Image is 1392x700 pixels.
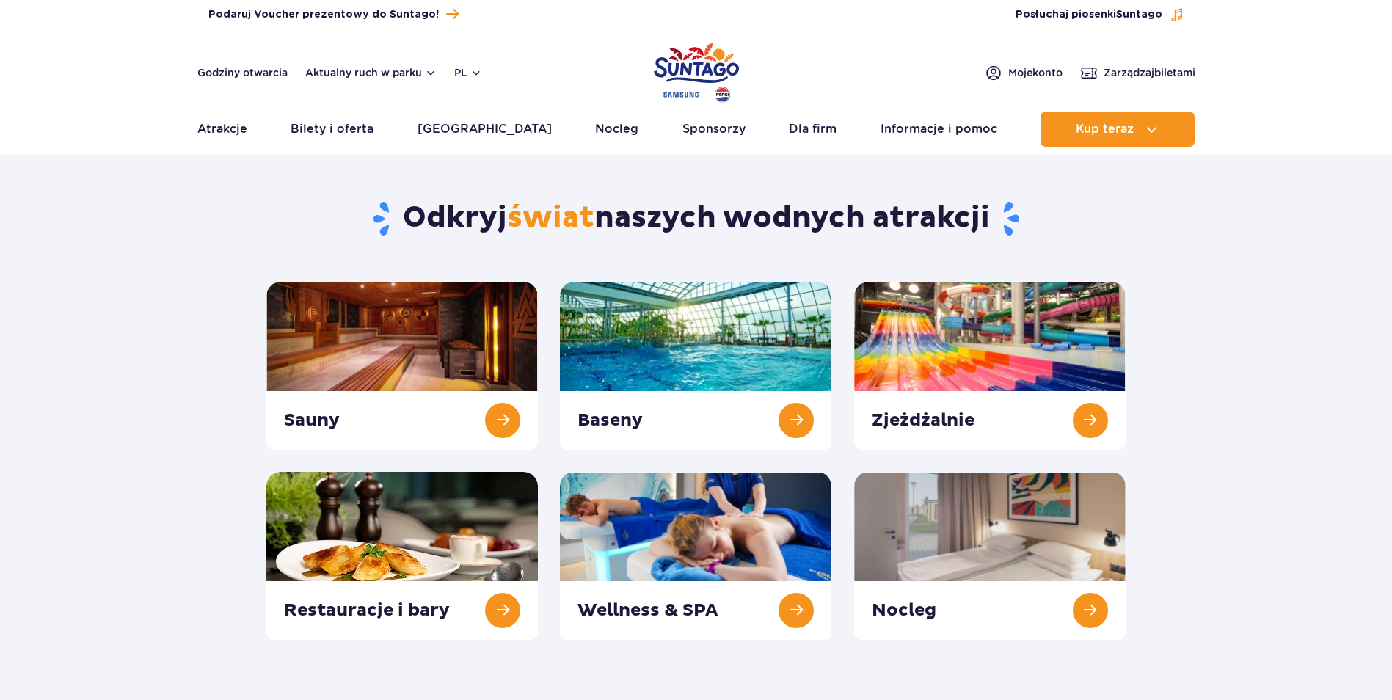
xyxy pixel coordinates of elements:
a: Informacje i pomoc [881,112,997,147]
a: Nocleg [595,112,638,147]
button: Aktualny ruch w parku [305,67,437,79]
a: Bilety i oferta [291,112,373,147]
a: Park of Poland [654,37,739,104]
span: Suntago [1116,10,1162,20]
a: Godziny otwarcia [197,65,288,80]
a: Sponsorzy [682,112,746,147]
button: pl [454,65,482,80]
a: [GEOGRAPHIC_DATA] [418,112,552,147]
span: Kup teraz [1076,123,1134,136]
span: Moje konto [1008,65,1063,80]
a: Podaruj Voucher prezentowy do Suntago! [208,4,459,24]
a: Mojekonto [985,64,1063,81]
span: Podaruj Voucher prezentowy do Suntago! [208,7,439,22]
a: Zarządzajbiletami [1080,64,1195,81]
a: Dla firm [789,112,837,147]
span: Zarządzaj biletami [1104,65,1195,80]
span: Posłuchaj piosenki [1016,7,1162,22]
button: Posłuchaj piosenkiSuntago [1016,7,1184,22]
button: Kup teraz [1041,112,1195,147]
span: świat [507,200,594,236]
h1: Odkryj naszych wodnych atrakcji [266,200,1126,238]
a: Atrakcje [197,112,247,147]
